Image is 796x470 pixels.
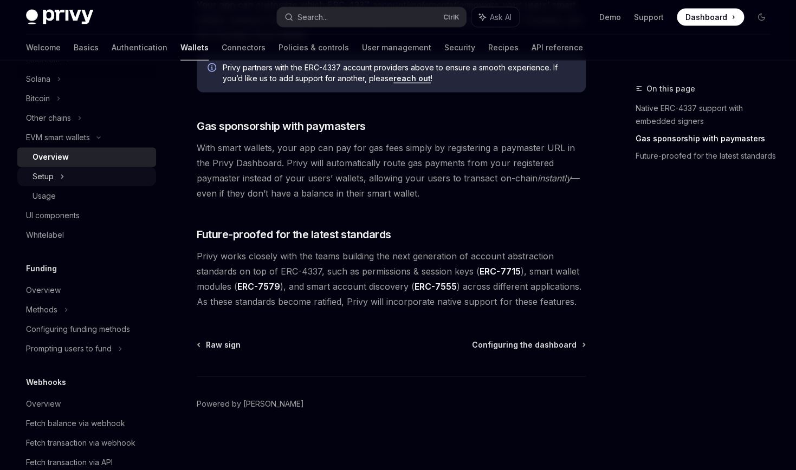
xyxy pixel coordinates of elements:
[26,284,61,297] div: Overview
[415,281,457,292] a: ERC-7555
[26,10,93,25] img: dark logo
[444,35,475,61] a: Security
[532,35,583,61] a: API reference
[26,436,135,449] div: Fetch transaction via webhook
[206,340,241,350] span: Raw sign
[26,397,61,410] div: Overview
[471,8,519,27] button: Ask AI
[17,147,156,167] a: Overview
[537,173,571,184] em: instantly
[279,35,349,61] a: Policies & controls
[17,225,156,245] a: Whitelabel
[443,13,460,22] span: Ctrl K
[33,190,56,203] div: Usage
[636,100,779,130] a: Native ERC-4337 support with embedded signers
[26,262,57,275] h5: Funding
[646,82,695,95] span: On this page
[685,12,727,23] span: Dashboard
[480,266,520,277] a: ERC-7715
[26,35,61,61] a: Welcome
[488,35,519,61] a: Recipes
[26,131,90,144] div: EVM smart wallets
[197,140,586,201] span: With smart wallets, your app can pay for gas fees simply by registering a paymaster URL in the Pr...
[472,340,577,350] span: Configuring the dashboard
[26,303,57,316] div: Methods
[634,12,664,23] a: Support
[472,340,585,350] a: Configuring the dashboard
[33,170,54,183] div: Setup
[636,147,779,165] a: Future-proofed for the latest standards
[17,186,156,206] a: Usage
[297,11,328,24] div: Search...
[26,342,112,355] div: Prompting users to fund
[112,35,167,61] a: Authentication
[197,119,366,134] span: Gas sponsorship with paymasters
[26,92,50,105] div: Bitcoin
[26,417,125,430] div: Fetch balance via webhook
[362,35,431,61] a: User management
[26,229,64,241] div: Whitelabel
[17,414,156,433] a: Fetch balance via webhook
[17,280,156,300] a: Overview
[17,206,156,225] a: UI components
[26,73,50,86] div: Solana
[26,112,71,125] div: Other chains
[222,35,266,61] a: Connectors
[753,9,770,26] button: Toggle dark mode
[74,35,99,61] a: Basics
[197,249,586,309] span: Privy works closely with the teams building the next generation of account abstraction standards ...
[277,8,466,27] button: Search...CtrlK
[197,399,304,409] a: Powered by [PERSON_NAME]
[393,74,431,83] a: reach out
[636,130,779,147] a: Gas sponsorship with paymasters
[490,12,512,23] span: Ask AI
[17,394,156,414] a: Overview
[599,12,621,23] a: Demo
[208,63,218,74] svg: Info
[26,456,113,469] div: Fetch transaction via API
[223,62,575,84] span: Privy partners with the ERC-4337 account providers above to ensure a smooth experience. If you’d ...
[237,281,280,292] a: ERC-7579
[26,209,80,222] div: UI components
[198,340,241,350] a: Raw sign
[26,323,130,336] div: Configuring funding methods
[197,227,391,242] span: Future-proofed for the latest standards
[17,433,156,453] a: Fetch transaction via webhook
[180,35,209,61] a: Wallets
[33,151,69,164] div: Overview
[26,376,66,389] h5: Webhooks
[677,9,744,26] a: Dashboard
[17,319,156,339] a: Configuring funding methods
